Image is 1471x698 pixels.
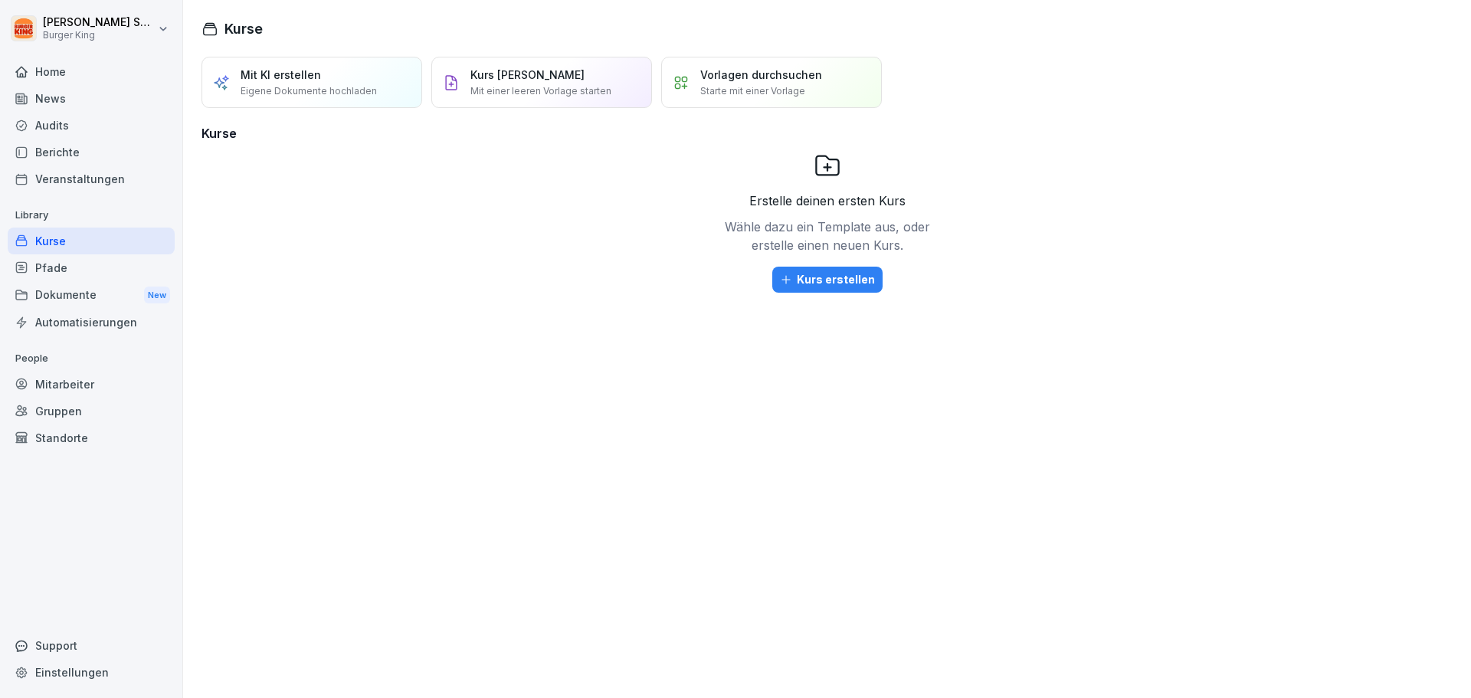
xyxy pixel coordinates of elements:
[241,67,321,83] p: Mit KI erstellen
[8,228,175,254] a: Kurse
[780,271,875,288] div: Kurs erstellen
[8,632,175,659] div: Support
[8,398,175,424] a: Gruppen
[700,67,822,83] p: Vorlagen durchsuchen
[8,424,175,451] a: Standorte
[8,139,175,165] a: Berichte
[700,84,805,98] p: Starte mit einer Vorlage
[144,287,170,304] div: New
[8,112,175,139] a: Audits
[224,18,263,39] h1: Kurse
[8,371,175,398] a: Mitarbeiter
[8,165,175,192] a: Veranstaltungen
[8,203,175,228] p: Library
[720,218,935,254] p: Wähle dazu ein Template aus, oder erstelle einen neuen Kurs.
[8,659,175,686] a: Einstellungen
[201,124,1453,143] h3: Kurse
[8,85,175,112] a: News
[8,346,175,371] p: People
[8,309,175,336] a: Automatisierungen
[8,58,175,85] a: Home
[8,281,175,310] div: Dokumente
[8,254,175,281] a: Pfade
[8,281,175,310] a: DokumenteNew
[470,84,611,98] p: Mit einer leeren Vorlage starten
[241,84,377,98] p: Eigene Dokumente hochladen
[772,267,883,293] button: Kurs erstellen
[43,16,155,29] p: [PERSON_NAME] Salmen
[749,192,906,210] p: Erstelle deinen ersten Kurs
[470,67,585,83] p: Kurs [PERSON_NAME]
[43,30,155,41] p: Burger King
